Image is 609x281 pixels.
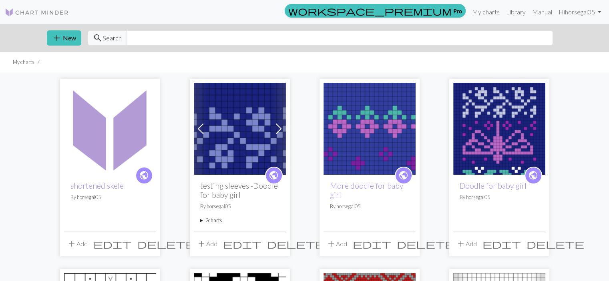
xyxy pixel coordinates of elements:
a: Pro [285,4,466,18]
i: public [528,167,538,183]
a: shortened skele [70,181,124,190]
i: Edit [223,239,261,249]
button: Delete [135,236,198,251]
img: shortened skele [64,83,156,175]
span: public [528,169,538,181]
p: By horsegal05 [70,193,150,201]
i: Edit [353,239,391,249]
a: public [525,167,542,184]
button: New [47,30,81,46]
span: public [139,169,149,181]
a: Doodle for baby girl [453,124,545,132]
i: Edit [93,239,132,249]
span: add [197,238,206,249]
span: Search [103,33,122,43]
button: Edit [350,236,394,251]
summary: 2charts [200,217,279,224]
a: More doodle for baby girl [324,124,416,132]
li: My charts [13,58,34,66]
button: Delete [264,236,328,251]
span: search [93,32,103,44]
span: workspace_premium [288,5,452,16]
a: public [135,167,153,184]
i: Edit [482,239,521,249]
span: edit [223,238,261,249]
span: edit [93,238,132,249]
h2: testing sleeves -Doodle for baby girl [200,181,279,199]
span: delete [527,238,584,249]
button: Delete [524,236,587,251]
img: More doodle for baby girl [324,83,416,175]
span: edit [482,238,521,249]
span: public [269,169,279,181]
span: add [52,32,62,44]
a: public [265,167,283,184]
a: Manual [529,4,555,20]
a: Doodle for baby girl [460,181,527,190]
img: Doodle for baby girl [194,83,286,175]
a: My charts [469,4,503,20]
button: Add [194,236,220,251]
a: public [395,167,412,184]
span: add [326,238,336,249]
a: More doodle for baby girl [330,181,403,199]
span: add [67,238,76,249]
a: Library [503,4,529,20]
button: Edit [90,236,135,251]
button: Add [324,236,350,251]
p: By horsegal05 [200,203,279,210]
span: delete [397,238,454,249]
button: Delete [394,236,457,251]
button: Edit [220,236,264,251]
i: public [398,167,408,183]
p: By horsegal05 [460,193,539,201]
img: Doodle for baby girl [453,83,545,175]
button: Edit [480,236,524,251]
span: edit [353,238,391,249]
a: shortened skele [64,124,156,132]
span: add [456,238,466,249]
button: Add [64,236,90,251]
p: By horsegal05 [330,203,409,210]
a: Hihorsegal05 [555,4,604,20]
button: Add [453,236,480,251]
span: delete [137,238,195,249]
i: public [269,167,279,183]
i: public [139,167,149,183]
img: Logo [5,8,69,17]
span: public [398,169,408,181]
span: delete [267,238,325,249]
a: Doodle for baby girl [194,124,286,132]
